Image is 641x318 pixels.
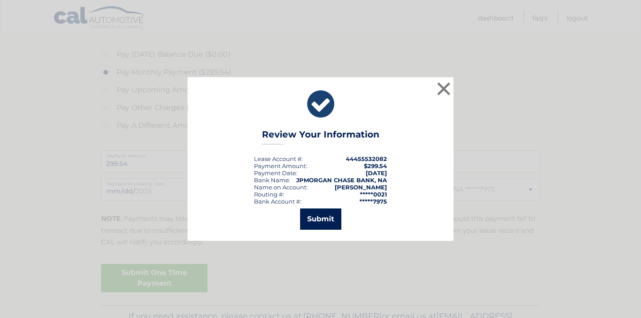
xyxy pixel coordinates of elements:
div: Lease Account #: [254,155,303,162]
button: × [435,80,453,98]
span: Payment Date [254,169,296,177]
strong: 44455532082 [346,155,387,162]
div: Bank Name: [254,177,290,184]
button: Submit [300,208,341,230]
span: [DATE] [366,169,387,177]
div: : [254,169,297,177]
div: Routing #: [254,191,284,198]
div: Bank Account #: [254,198,301,205]
span: $299.54 [364,162,387,169]
div: Payment Amount: [254,162,307,169]
strong: [PERSON_NAME] [335,184,387,191]
strong: JPMORGAN CHASE BANK, NA [296,177,387,184]
div: Name on Account: [254,184,308,191]
h3: Review Your Information [262,129,379,145]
